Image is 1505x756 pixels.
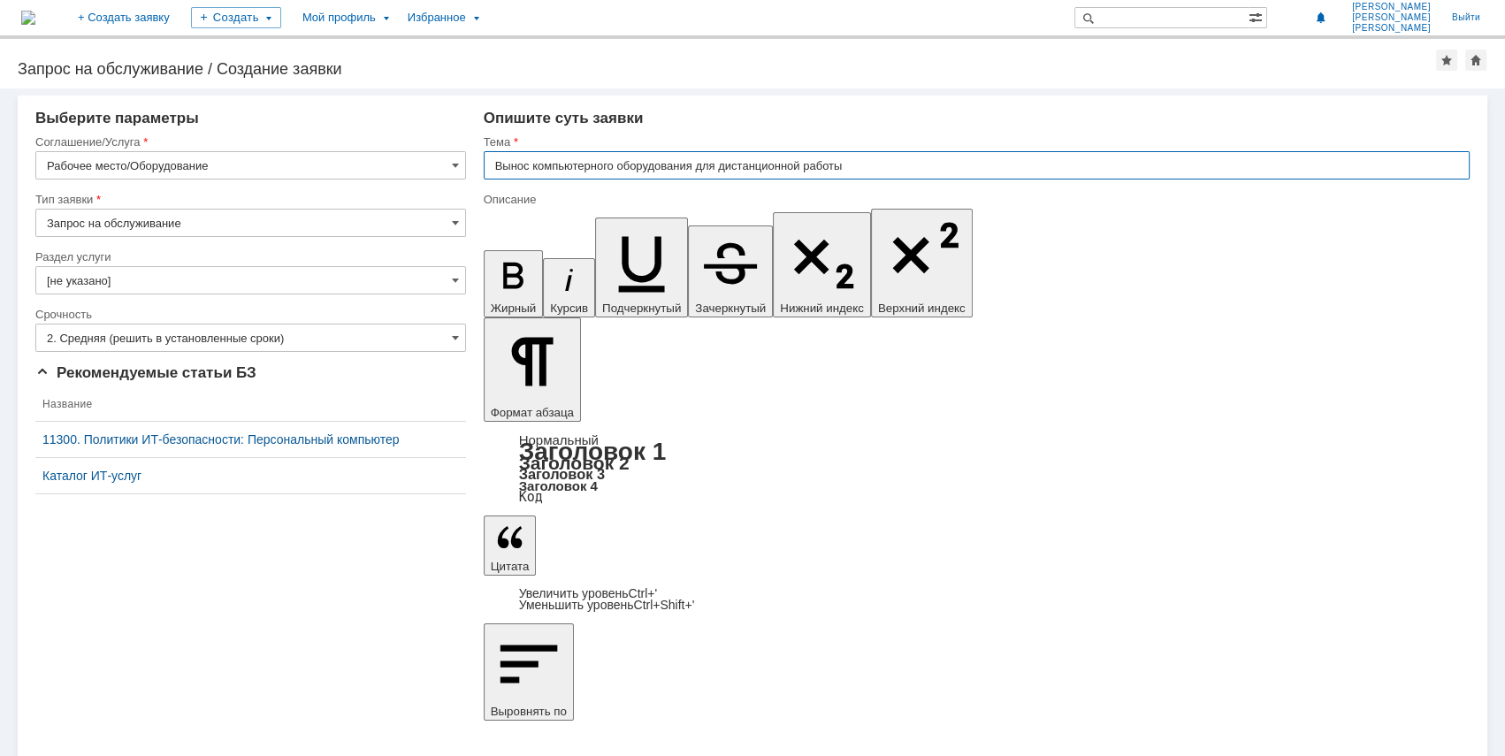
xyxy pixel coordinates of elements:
[491,406,574,419] span: Формат абзаца
[484,588,1470,611] div: Цитата
[602,302,681,315] span: Подчеркнутый
[35,251,462,263] div: Раздел услуги
[595,218,688,317] button: Подчеркнутый
[484,194,1466,205] div: Описание
[484,317,581,422] button: Формат абзаца
[18,60,1436,78] div: Запрос на обслуживание / Создание заявки
[550,302,588,315] span: Курсив
[35,194,462,205] div: Тип заявки
[21,11,35,25] a: Перейти на домашнюю страницу
[491,705,567,718] span: Выровнять по
[1352,2,1431,12] span: [PERSON_NAME]
[519,598,695,612] a: Decrease
[629,586,658,600] span: Ctrl+'
[871,209,973,317] button: Верхний индекс
[519,586,658,600] a: Increase
[695,302,766,315] span: Зачеркнутый
[35,387,466,422] th: Название
[191,7,281,28] div: Создать
[1465,50,1486,71] div: Сделать домашней страницей
[484,623,574,721] button: Выровнять по
[519,432,599,447] a: Нормальный
[1436,50,1457,71] div: Добавить в избранное
[491,560,530,573] span: Цитата
[42,469,459,483] a: Каталог ИТ-услуг
[688,225,773,317] button: Зачеркнутый
[780,302,864,315] span: Нижний индекс
[1352,23,1431,34] span: [PERSON_NAME]
[484,515,537,576] button: Цитата
[519,489,543,505] a: Код
[484,434,1470,503] div: Формат абзаца
[633,598,694,612] span: Ctrl+Shift+'
[773,212,871,317] button: Нижний индекс
[35,136,462,148] div: Соглашение/Услуга
[1249,8,1266,25] span: Расширенный поиск
[519,466,605,482] a: Заголовок 3
[484,110,644,126] span: Опишите суть заявки
[42,432,459,447] a: 11300. Политики ИТ-безопасности: Персональный компьютер
[484,250,544,317] button: Жирный
[35,309,462,320] div: Срочность
[519,453,630,473] a: Заголовок 2
[1352,12,1431,23] span: [PERSON_NAME]
[35,364,256,381] span: Рекомендуемые статьи БЗ
[519,438,667,465] a: Заголовок 1
[519,478,598,493] a: Заголовок 4
[491,302,537,315] span: Жирный
[21,11,35,25] img: logo
[543,258,595,317] button: Курсив
[878,302,966,315] span: Верхний индекс
[484,136,1466,148] div: Тема
[35,110,199,126] span: Выберите параметры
